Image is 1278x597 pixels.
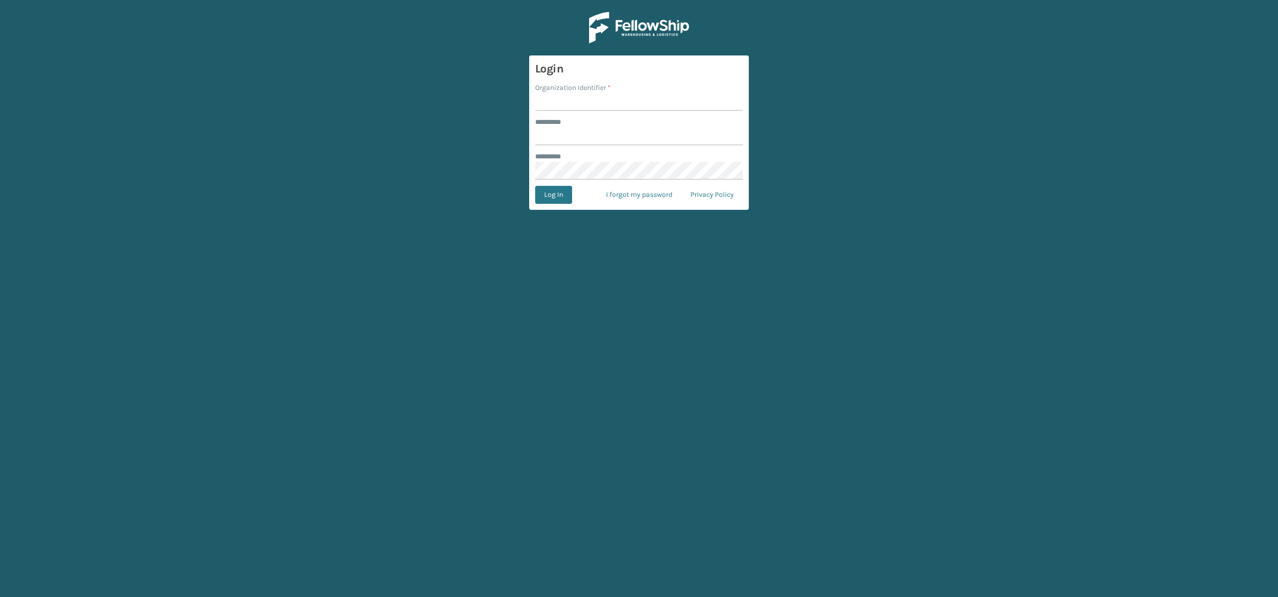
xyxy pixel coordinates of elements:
[597,186,681,204] a: I forgot my password
[535,82,611,93] label: Organization Identifier
[535,186,572,204] button: Log In
[681,186,743,204] a: Privacy Policy
[589,12,689,43] img: Logo
[535,61,743,76] h3: Login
